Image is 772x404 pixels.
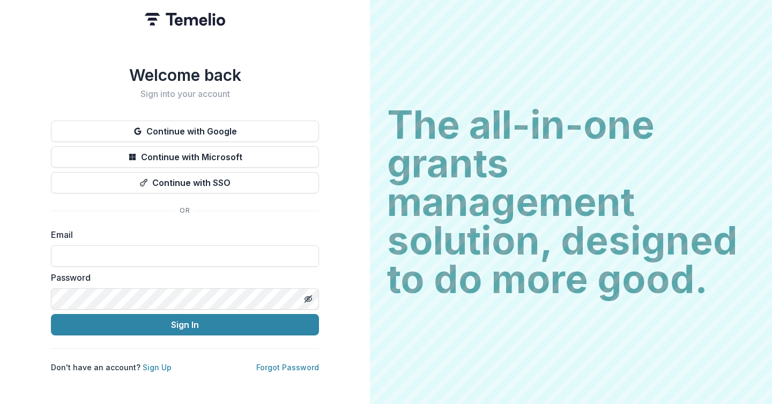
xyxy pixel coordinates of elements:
label: Email [51,228,313,241]
h1: Welcome back [51,65,319,85]
h2: Sign into your account [51,89,319,99]
button: Continue with Google [51,121,319,142]
a: Forgot Password [256,363,319,372]
img: Temelio [145,13,225,26]
button: Sign In [51,314,319,335]
button: Toggle password visibility [300,290,317,308]
a: Sign Up [143,363,172,372]
button: Continue with SSO [51,172,319,193]
label: Password [51,271,313,284]
button: Continue with Microsoft [51,146,319,168]
p: Don't have an account? [51,362,172,373]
